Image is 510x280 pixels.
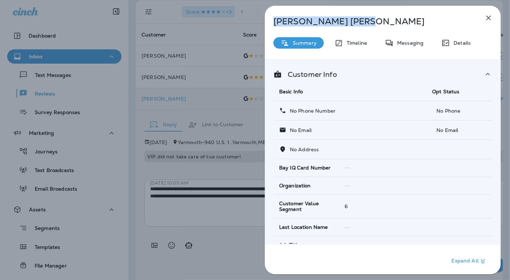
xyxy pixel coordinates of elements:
[286,108,336,114] p: No Phone Number
[289,40,317,46] p: Summary
[279,242,300,248] span: Job Title
[345,203,348,210] span: 6
[432,108,486,114] p: No Phone
[343,40,367,46] p: Timeline
[345,182,350,189] span: --
[452,257,487,266] p: Expand All
[345,164,350,171] span: --
[345,242,350,248] span: --
[286,147,319,152] p: No Address
[432,127,486,133] p: No Email
[279,201,333,213] span: Customer Value Segment
[279,183,311,189] span: Organization
[279,224,328,230] span: Last Location Name
[393,40,424,46] p: Messaging
[279,165,331,171] span: Bay IQ Card Number
[432,88,459,95] span: Opt Status
[450,40,471,46] p: Details
[273,16,469,26] p: [PERSON_NAME] [PERSON_NAME]
[345,224,350,231] span: --
[279,88,303,95] span: Basic Info
[449,255,490,268] button: Expand All
[282,72,337,77] p: Customer Info
[286,127,312,133] p: No Email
